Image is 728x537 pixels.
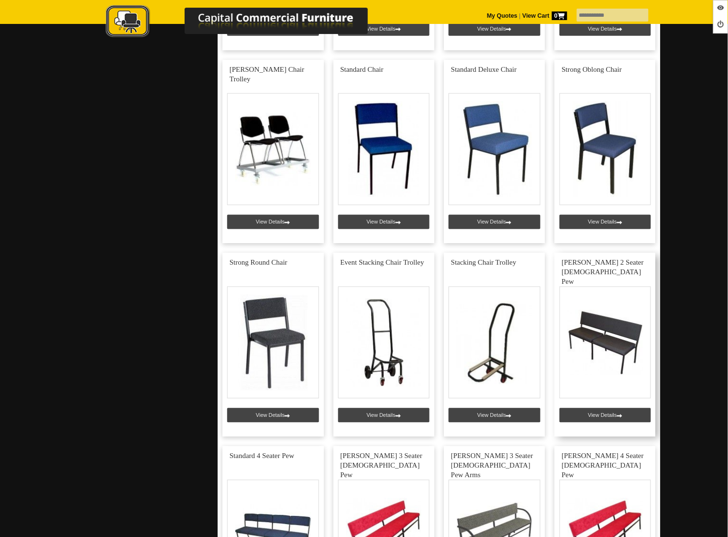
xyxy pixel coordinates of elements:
[487,12,518,19] a: My Quotes
[79,5,414,40] img: Capital Commercial Furniture Logo
[521,12,567,19] a: View Cart0
[522,12,567,19] strong: View Cart
[79,5,414,43] a: Capital Commercial Furniture Logo
[552,11,567,20] span: 0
